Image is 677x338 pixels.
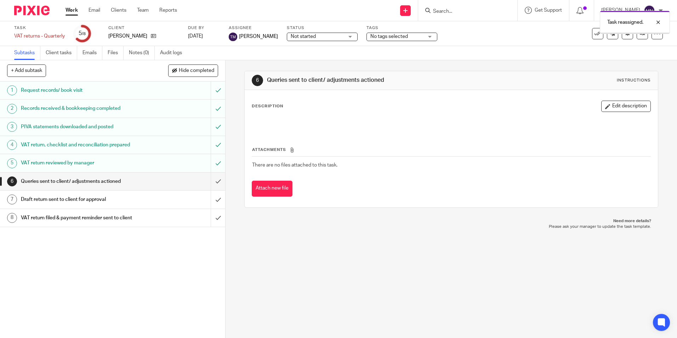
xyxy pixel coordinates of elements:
h1: VAT return, checklist and reconciliation prepared [21,140,143,150]
span: No tags selected [370,34,408,39]
a: Reports [159,7,177,14]
h1: Records received & bookkeeping completed [21,103,143,114]
p: Please ask your manager to update the task template. [251,224,651,230]
div: 6 [7,176,17,186]
div: 2 [7,104,17,114]
a: Notes (0) [129,46,155,60]
span: There are no files attached to this task. [252,163,337,168]
div: 4 [7,140,17,150]
span: Attachments [252,148,286,152]
h1: VAT return reviewed by manager [21,158,143,168]
a: Email [89,7,100,14]
button: Edit description [601,101,651,112]
h1: Draft return sent to client for approval [21,194,143,205]
a: Audit logs [160,46,187,60]
small: /8 [82,32,86,36]
button: Hide completed [168,64,218,77]
span: [PERSON_NAME] [239,33,278,40]
a: Emails [83,46,102,60]
label: Task [14,25,65,31]
p: Description [252,103,283,109]
label: Assignee [229,25,278,31]
img: svg%3E [644,5,655,16]
a: Clients [111,7,126,14]
h1: PIVA statements downloaded and posted [21,122,143,132]
p: [PERSON_NAME] [108,33,147,40]
div: 6 [252,75,263,86]
div: 3 [7,122,17,132]
div: 7 [7,195,17,204]
div: 5 [79,29,86,38]
span: Not started [291,34,316,39]
span: [DATE] [188,34,203,39]
div: VAT returns - Quarterly [14,33,65,40]
a: Client tasks [46,46,77,60]
a: Subtasks [14,46,40,60]
a: Team [137,7,149,14]
div: 5 [7,158,17,168]
h1: Queries sent to client/ adjustments actioned [267,77,466,84]
span: Hide completed [179,68,214,74]
a: Files [108,46,124,60]
div: 1 [7,85,17,95]
label: Status [287,25,358,31]
div: 8 [7,213,17,223]
img: svg%3E [229,33,237,41]
label: Due by [188,25,220,31]
p: Task reassigned. [607,19,643,26]
div: Instructions [617,78,651,83]
h1: Queries sent to client/ adjustments actioned [21,176,143,187]
p: Need more details? [251,218,651,224]
h1: Request records/ book visit [21,85,143,96]
a: Work [66,7,78,14]
label: Client [108,25,179,31]
button: Attach new file [252,181,292,197]
img: Pixie [14,6,50,15]
h1: VAT return filed & payment reminder sent to client [21,213,143,223]
button: + Add subtask [7,64,46,77]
